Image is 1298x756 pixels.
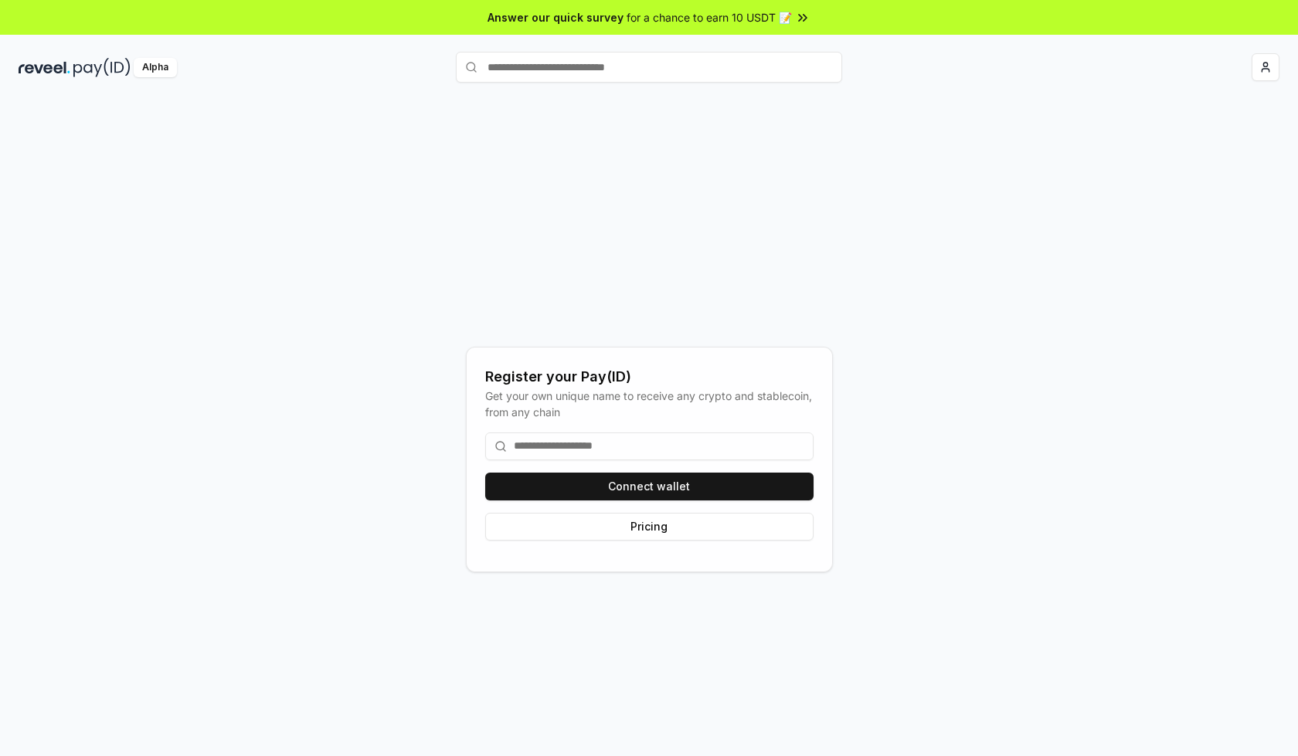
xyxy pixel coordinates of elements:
[134,58,177,77] div: Alpha
[485,513,814,541] button: Pricing
[485,366,814,388] div: Register your Pay(ID)
[73,58,131,77] img: pay_id
[19,58,70,77] img: reveel_dark
[488,9,624,25] span: Answer our quick survey
[485,473,814,500] button: Connect wallet
[485,388,814,420] div: Get your own unique name to receive any crypto and stablecoin, from any chain
[627,9,792,25] span: for a chance to earn 10 USDT 📝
